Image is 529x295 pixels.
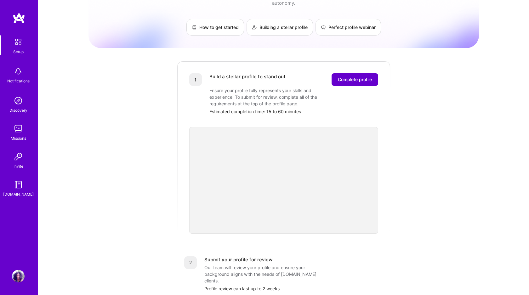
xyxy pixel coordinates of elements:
div: Profile review can last up to 2 weeks [204,285,383,292]
img: User Avatar [12,270,25,282]
img: Building a stellar profile [252,25,257,30]
img: setup [12,35,25,48]
a: User Avatar [10,270,26,282]
div: Ensure your profile fully represents your skills and experience. To submit for review, complete a... [209,87,335,107]
span: Complete profile [338,76,372,83]
img: bell [12,65,25,78]
a: Building a stellar profile [247,19,313,36]
div: Setup [13,48,24,55]
div: Submit your profile for review [204,256,272,263]
iframe: video [189,127,378,234]
div: [DOMAIN_NAME] [3,191,34,198]
img: Perfect profile webinar [321,25,326,30]
a: Perfect profile webinar [316,19,381,36]
div: Discovery [9,107,27,114]
div: Invite [14,163,23,170]
img: guide book [12,178,25,191]
a: How to get started [186,19,244,36]
div: Our team will review your profile and ensure your background aligns with the needs of [DOMAIN_NAM... [204,264,330,284]
div: Build a stellar profile to stand out [209,73,286,86]
div: Missions [11,135,26,142]
div: Estimated completion time: 15 to 60 minutes [209,108,378,115]
div: Notifications [7,78,30,84]
img: teamwork [12,122,25,135]
div: 2 [184,256,197,269]
div: 1 [189,73,202,86]
img: Invite [12,150,25,163]
button: Complete profile [332,73,378,86]
img: How to get started [192,25,197,30]
img: discovery [12,94,25,107]
img: logo [13,13,25,24]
